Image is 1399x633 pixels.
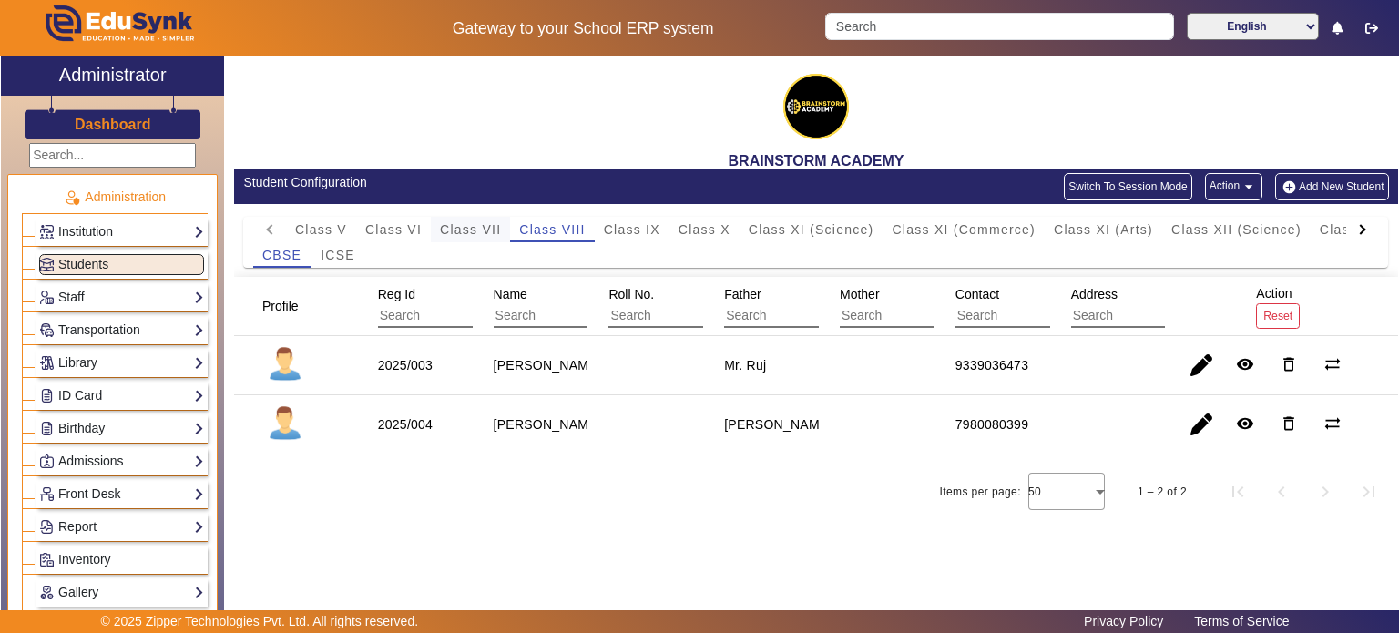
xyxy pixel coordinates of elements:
[1071,304,1234,328] input: Search
[892,223,1036,236] span: Class XI (Commerce)
[724,415,832,434] div: [PERSON_NAME]
[825,13,1173,40] input: Search
[39,549,204,570] a: Inventory
[487,278,679,334] div: Name
[833,278,1026,334] div: Mother
[955,304,1118,328] input: Search
[494,417,601,432] staff-with-status: [PERSON_NAME]
[75,116,151,133] h3: Dashboard
[1054,223,1153,236] span: Class XI (Arts)
[604,223,660,236] span: Class IX
[378,356,433,374] div: 2025/003
[29,143,196,168] input: Search...
[22,188,208,207] p: Administration
[262,299,299,313] span: Profile
[295,223,347,236] span: Class V
[608,304,771,328] input: Search
[749,223,874,236] span: Class XI (Science)
[1064,173,1192,200] button: Switch To Session Mode
[519,223,585,236] span: Class VIII
[440,223,501,236] span: Class VII
[1280,355,1298,373] mat-icon: delete_outline
[1240,178,1258,196] mat-icon: arrow_drop_down
[949,278,1141,334] div: Contact
[840,304,1003,328] input: Search
[365,223,422,236] span: Class VI
[1347,470,1391,514] button: Last page
[840,287,880,301] span: Mother
[955,287,999,301] span: Contact
[1171,223,1302,236] span: Class XII (Science)
[321,249,355,261] span: ICSE
[256,290,322,322] div: Profile
[940,483,1021,501] div: Items per page:
[58,257,108,271] span: Students
[40,553,54,567] img: Inventory.png
[1260,470,1303,514] button: Previous page
[1250,277,1306,334] div: Action
[58,552,111,567] span: Inventory
[608,287,654,301] span: Roll No.
[1280,414,1298,433] mat-icon: delete_outline
[262,402,308,447] img: profile.png
[378,415,433,434] div: 2025/004
[378,304,541,328] input: Search
[955,415,1028,434] div: 7980080399
[39,254,204,275] a: Students
[1065,278,1257,334] div: Address
[602,278,794,334] div: Roll No.
[1275,173,1388,200] button: Add New Student
[494,358,601,373] staff-with-status: [PERSON_NAME]
[1323,414,1342,433] mat-icon: sync_alt
[262,249,301,261] span: CBSE
[1323,355,1342,373] mat-icon: sync_alt
[1256,303,1300,328] button: Reset
[771,61,862,152] img: 4dcf187e-2f27-4ade-b959-b2f9e772b784
[360,19,806,38] h5: Gateway to your School ERP system
[59,64,167,86] h2: Administrator
[718,278,910,334] div: Father
[1236,355,1254,373] mat-icon: remove_red_eye
[1280,179,1299,195] img: add-new-student.png
[724,356,766,374] div: Mr. Ruj
[1071,287,1118,301] span: Address
[234,152,1398,169] h2: BRAINSTORM ACADEMY
[1216,470,1260,514] button: First page
[1075,609,1172,633] a: Privacy Policy
[955,356,1028,374] div: 9339036473
[1185,609,1298,633] a: Terms of Service
[74,115,152,134] a: Dashboard
[101,612,419,631] p: © 2025 Zipper Technologies Pvt. Ltd. All rights reserved.
[1138,483,1187,501] div: 1 – 2 of 2
[1205,173,1262,200] button: Action
[1,56,224,96] a: Administrator
[262,342,308,388] img: profile.png
[40,258,54,271] img: Students.png
[372,278,564,334] div: Reg Id
[378,287,415,301] span: Reg Id
[64,189,80,206] img: Administration.png
[679,223,730,236] span: Class X
[494,287,527,301] span: Name
[494,304,657,328] input: Search
[1236,414,1254,433] mat-icon: remove_red_eye
[1303,470,1347,514] button: Next page
[243,173,806,192] div: Student Configuration
[724,287,761,301] span: Father
[724,304,887,328] input: Search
